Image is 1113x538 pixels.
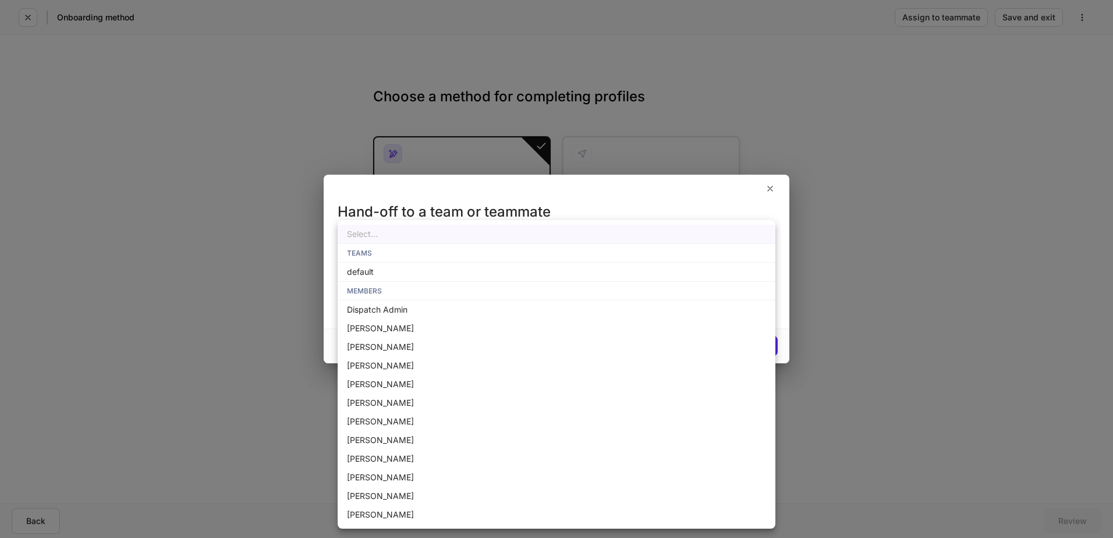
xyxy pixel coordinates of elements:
li: [PERSON_NAME] [338,319,775,338]
li: [PERSON_NAME] [338,468,775,487]
li: Dispatch Admin [338,300,775,319]
li: [PERSON_NAME] [338,487,775,505]
li: default [338,263,775,281]
li: [PERSON_NAME] [338,505,775,524]
li: [PERSON_NAME] [338,375,775,394]
li: [PERSON_NAME] [338,338,775,356]
li: [PERSON_NAME] [338,394,775,412]
li: [PERSON_NAME] [338,431,775,449]
li: [PERSON_NAME] [338,449,775,468]
li: [PERSON_NAME] [338,412,775,431]
li: [PERSON_NAME] [338,356,775,375]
